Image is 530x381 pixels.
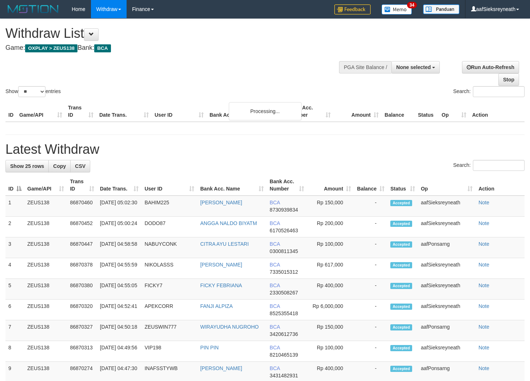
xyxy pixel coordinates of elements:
[24,279,67,300] td: ZEUS138
[286,101,334,122] th: Bank Acc. Number
[478,262,489,268] a: Note
[67,279,97,300] td: 86870380
[75,163,85,169] span: CSV
[96,101,152,122] th: Date Trans.
[418,237,475,258] td: aafPonsarng
[18,86,45,97] select: Showentries
[97,175,142,196] th: Date Trans.: activate to sort column ascending
[354,237,387,258] td: -
[97,300,142,320] td: [DATE] 04:52:41
[10,163,44,169] span: Show 25 rows
[270,290,298,296] span: Copy 2330508267 to clipboard
[498,73,519,86] a: Stop
[453,86,525,97] label: Search:
[53,163,66,169] span: Copy
[453,160,525,171] label: Search:
[24,237,67,258] td: ZEUS138
[97,196,142,217] td: [DATE] 05:02:30
[5,196,24,217] td: 1
[270,324,280,330] span: BCA
[67,300,97,320] td: 86870320
[5,217,24,237] td: 2
[5,341,24,362] td: 8
[390,221,412,227] span: Accepted
[439,101,469,122] th: Op
[307,341,354,362] td: Rp 100,000
[418,175,475,196] th: Op: activate to sort column ascending
[65,101,96,122] th: Trans ID
[24,217,67,237] td: ZEUS138
[407,2,417,8] span: 34
[478,324,489,330] a: Note
[382,4,412,15] img: Button%20Memo.svg
[25,44,77,52] span: OXPLAY > ZEUS138
[142,196,197,217] td: BAHIM225
[270,331,298,337] span: Copy 3420612736 to clipboard
[67,320,97,341] td: 86870327
[5,86,61,97] label: Show entries
[478,241,489,247] a: Note
[5,26,346,41] h1: Withdraw List
[418,341,475,362] td: aafSieksreyneath
[24,196,67,217] td: ZEUS138
[270,248,298,254] span: Copy 0300811345 to clipboard
[270,365,280,371] span: BCA
[24,341,67,362] td: ZEUS138
[67,341,97,362] td: 86870313
[270,373,298,378] span: Copy 3431482931 to clipboard
[67,237,97,258] td: 86870447
[5,258,24,279] td: 4
[307,320,354,341] td: Rp 150,000
[270,345,280,350] span: BCA
[270,241,280,247] span: BCA
[270,282,280,288] span: BCA
[5,237,24,258] td: 3
[390,345,412,351] span: Accepted
[97,279,142,300] td: [DATE] 04:55:05
[478,220,489,226] a: Note
[418,217,475,237] td: aafSieksreyneath
[200,282,242,288] a: FICKY FEBRIANA
[24,320,67,341] td: ZEUS138
[67,217,97,237] td: 86870452
[354,341,387,362] td: -
[270,269,298,275] span: Copy 7335015312 to clipboard
[354,217,387,237] td: -
[200,200,242,205] a: [PERSON_NAME]
[270,303,280,309] span: BCA
[334,101,382,122] th: Amount
[94,44,111,52] span: BCA
[270,228,298,233] span: Copy 6170526463 to clipboard
[415,101,439,122] th: Status
[67,175,97,196] th: Trans ID: activate to sort column ascending
[16,101,65,122] th: Game/API
[387,175,418,196] th: Status: activate to sort column ascending
[390,304,412,310] span: Accepted
[473,160,525,171] input: Search:
[197,175,267,196] th: Bank Acc. Name: activate to sort column ascending
[307,258,354,279] td: Rp 617,000
[354,196,387,217] td: -
[142,341,197,362] td: VIP198
[307,237,354,258] td: Rp 100,000
[142,300,197,320] td: APEKCORR
[396,64,431,70] span: None selected
[270,262,280,268] span: BCA
[307,300,354,320] td: Rp 6,000,000
[418,320,475,341] td: aafPonsarng
[70,160,90,172] a: CSV
[307,196,354,217] td: Rp 150,000
[270,310,298,316] span: Copy 8525355418 to clipboard
[97,341,142,362] td: [DATE] 04:49:56
[267,175,307,196] th: Bank Acc. Number: activate to sort column ascending
[473,86,525,97] input: Search:
[142,237,197,258] td: NABUYCONK
[391,61,440,73] button: None selected
[418,196,475,217] td: aafSieksreyneath
[97,217,142,237] td: [DATE] 05:00:24
[334,4,371,15] img: Feedback.jpg
[478,365,489,371] a: Note
[5,279,24,300] td: 5
[390,283,412,289] span: Accepted
[200,324,259,330] a: WIRAYUDHA NUGROHO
